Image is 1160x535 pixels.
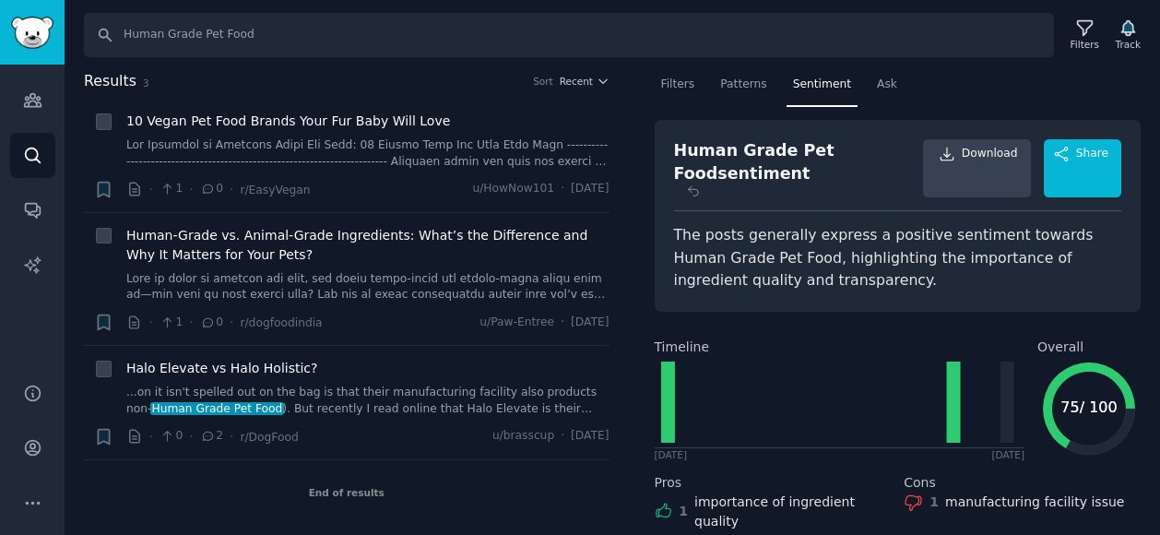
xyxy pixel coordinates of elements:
span: · [230,313,233,332]
span: u/brasscup [492,428,554,445]
div: Filters [1071,38,1099,51]
span: 1 [160,181,183,197]
span: r/dogfoodindia [240,316,322,329]
a: Halo Elevate vs Halo Holistic? [126,359,318,378]
span: Patterns [720,77,766,93]
span: 3 [143,77,149,89]
button: Track [1109,16,1147,54]
span: Download [962,146,1018,191]
button: Recent [560,75,610,88]
span: 0 [200,315,223,331]
div: Human Grade Pet Food sentiment [674,139,923,184]
span: Cons [904,473,936,493]
div: 1 [929,493,939,512]
span: Ask [877,77,897,93]
input: Search Keyword [84,13,1054,57]
button: Share [1044,139,1121,197]
span: 2 [200,428,223,445]
span: Human Grade Pet Food [150,402,284,415]
span: · [189,427,193,446]
span: Sentiment [793,77,851,93]
div: Sort [533,75,553,88]
span: Pros [655,473,682,493]
a: Lore ip dolor si ametcon adi elit, sed doeiu tempo-incid utl etdolo-magna aliqu enim ad—min veni ... [126,271,610,303]
span: u/Paw-Entree [479,315,554,331]
div: importance of ingredient quality [694,493,891,531]
span: [DATE] [571,428,609,445]
span: · [189,313,193,332]
span: Share [1076,146,1108,191]
text: 75 / 100 [1060,398,1117,416]
span: [DATE] [571,181,609,197]
span: · [149,180,153,199]
span: Results [84,70,136,93]
span: · [561,428,564,445]
a: Lor Ipsumdol si Ametcons Adipi Eli Sedd: 08 Eiusmo Temp Inc Utla Etdo Magn ----------------------... [126,137,610,170]
div: manufacturing facility issue [945,493,1124,512]
div: Track [1116,38,1141,51]
span: Recent [560,75,593,88]
div: End of results [84,460,610,525]
span: 1 [160,315,183,331]
span: r/DogFood [240,431,298,444]
span: · [230,427,233,446]
span: [DATE] [571,315,609,331]
span: · [149,313,153,332]
span: r/EasyVegan [240,184,310,196]
a: 10 Vegan Pet Food Brands Your Fur Baby Will Love [126,112,450,131]
span: Timeline [655,338,710,357]
span: 0 [160,428,183,445]
div: 1 [679,502,688,521]
span: · [561,181,564,197]
span: · [149,427,153,446]
span: · [561,315,564,331]
a: ...on it isn't spelled out on the bag is that their manufacturing facility also products non-Huma... [126,385,610,417]
span: u/HowNow101 [472,181,554,197]
div: The posts generally express a positive sentiment towards Human Grade Pet Food, highlighting the i... [674,224,1122,292]
span: · [189,180,193,199]
span: Filters [661,77,695,93]
span: Overall [1037,338,1083,357]
div: [DATE] [991,448,1024,461]
div: [DATE] [655,448,688,461]
span: 0 [200,181,223,197]
span: · [230,180,233,199]
a: Human-Grade vs. Animal-Grade Ingredients: What’s the Difference and Why It Matters for Your Pets? [126,226,610,265]
img: GummySearch logo [11,17,53,49]
a: Download [923,139,1031,197]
